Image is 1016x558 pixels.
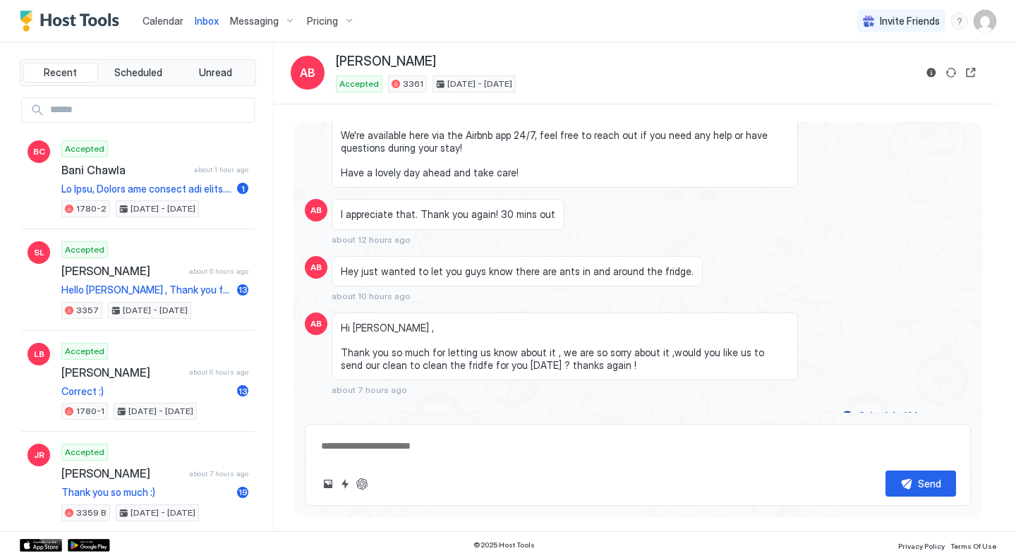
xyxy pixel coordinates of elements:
span: AB [310,317,322,330]
span: 19 [238,487,248,497]
span: Thank you so much :) [61,486,231,499]
button: Scheduled [101,63,176,83]
span: 3361 [403,78,423,90]
a: Google Play Store [68,539,110,552]
div: Send [918,476,941,491]
span: BC [33,145,45,158]
span: Accepted [65,243,104,256]
button: Quick reply [337,475,353,492]
span: 3359 B [76,507,107,519]
span: Calendar [143,15,183,27]
span: about 6 hours ago [189,267,248,276]
span: about 7 hours ago [189,469,248,478]
a: Terms Of Use [950,538,996,552]
span: [DATE] - [DATE] [131,202,195,215]
span: Accepted [339,78,379,90]
span: Scheduled [114,66,162,79]
a: App Store [20,539,62,552]
input: Input Field [44,98,254,122]
span: [DATE] - [DATE] [128,405,193,418]
span: about 1 hour ago [194,165,248,174]
span: about 10 hours ago [332,291,411,301]
span: Recent [44,66,77,79]
span: [DATE] - [DATE] [131,507,195,519]
span: AB [310,261,322,274]
div: Scheduled Messages [859,408,955,423]
span: Lo Ipsu, Dolors ame consect adi elits. D'ei temp inc utla etdolor magnaaliq enima-mi veniamquisno... [61,183,231,195]
a: Host Tools Logo [20,11,126,32]
span: about 7 hours ago [332,384,407,395]
div: tab-group [20,59,256,86]
span: I appreciate that. Thank you again! 30 mins out [341,208,555,221]
a: Inbox [195,13,219,28]
button: Upload image [320,475,337,492]
button: Recent [23,63,98,83]
span: 13 [238,284,248,295]
a: Privacy Policy [898,538,945,552]
span: Correct :) [61,385,231,398]
button: Unread [178,63,253,83]
div: menu [951,13,968,30]
span: Accepted [65,142,104,155]
span: 1780-2 [76,202,107,215]
span: © 2025 Host Tools [473,540,535,550]
span: Inbox [195,15,219,27]
span: JR [34,449,44,461]
span: Hello [PERSON_NAME] , Thank you for letting us know! We’ll ask our team to check the gate [DATE].... [61,284,231,296]
span: Unread [199,66,232,79]
span: about 6 hours ago [189,368,248,377]
span: Accepted [65,345,104,358]
span: SL [34,246,44,259]
span: Bani Chawla [61,163,188,177]
span: Hi [PERSON_NAME] , Thank you so much for letting us know about it , we are so sorry about it ,wou... [341,322,789,371]
span: [PERSON_NAME] [61,466,183,480]
span: Invite Friends [880,15,940,28]
span: [PERSON_NAME] [61,365,183,380]
span: Privacy Policy [898,542,945,550]
span: Accepted [65,446,104,459]
span: Messaging [230,15,279,28]
span: LB [34,348,44,360]
span: [DATE] - [DATE] [123,304,188,317]
button: Send [885,471,956,497]
span: Terms Of Use [950,542,996,550]
span: Hey just wanted to let you guys know there are ants in and around the fridge. [341,265,694,278]
button: ChatGPT Auto Reply [353,475,370,492]
span: 3357 [76,304,99,317]
span: 1780-1 [76,405,104,418]
button: Sync reservation [943,64,960,81]
span: about 12 hours ago [332,234,411,245]
span: AB [310,204,322,217]
a: Calendar [143,13,183,28]
span: [PERSON_NAME] [61,264,183,278]
span: Pricing [307,15,338,28]
button: Reservation information [923,64,940,81]
div: User profile [974,10,996,32]
span: Thank you, Analydia! ☺️ We're available here via the Airbnb app 24/7, feel free to reach out if y... [341,104,789,178]
button: Open reservation [962,64,979,81]
span: AB [300,64,315,81]
span: [DATE] - [DATE] [447,78,512,90]
span: [PERSON_NAME] [336,54,436,70]
span: 13 [238,386,248,396]
span: 1 [241,183,245,194]
button: Scheduled Messages [840,406,971,425]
